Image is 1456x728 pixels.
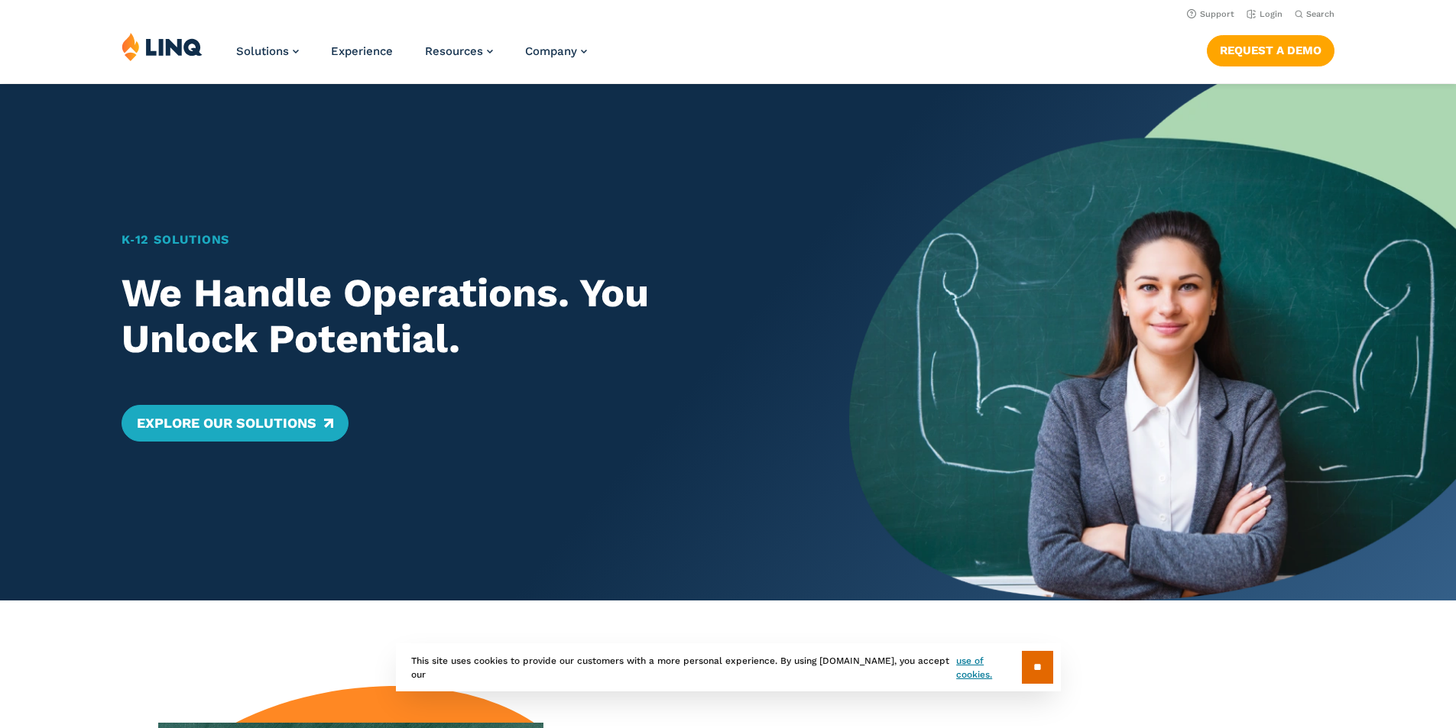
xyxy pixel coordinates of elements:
[1207,35,1334,66] a: Request a Demo
[122,405,349,442] a: Explore Our Solutions
[425,44,483,58] span: Resources
[849,84,1456,600] img: Home Banner
[1306,9,1334,19] span: Search
[425,44,493,58] a: Resources
[1247,9,1283,19] a: Login
[236,32,587,83] nav: Primary Navigation
[396,643,1061,691] div: This site uses cookies to provide our customers with a more personal experience. By using [DOMAIN...
[1187,9,1234,19] a: Support
[122,32,203,61] img: LINQ | K‑12 Software
[1295,8,1334,20] button: Open Search Bar
[956,654,1021,681] a: use of cookies.
[122,270,790,362] h2: We Handle Operations. You Unlock Potential.
[1207,32,1334,66] nav: Button Navigation
[122,231,790,249] h1: K‑12 Solutions
[236,44,289,58] span: Solutions
[525,44,587,58] a: Company
[236,44,299,58] a: Solutions
[525,44,577,58] span: Company
[331,44,393,58] a: Experience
